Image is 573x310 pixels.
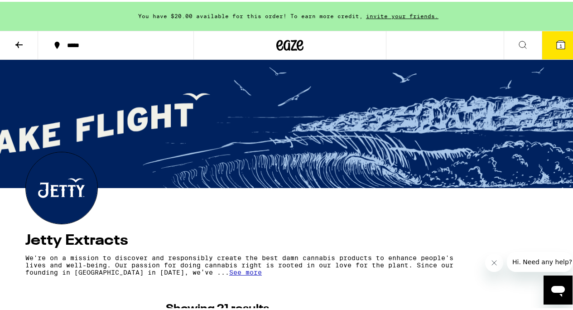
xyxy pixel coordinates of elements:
[229,267,262,274] span: See more
[544,274,573,303] iframe: Button to launch messaging window
[559,41,562,47] span: 1
[25,232,554,246] h4: Jetty Extracts
[26,150,97,222] img: Jetty Extracts logo
[485,252,503,270] iframe: Close message
[138,11,363,17] span: You have $20.00 available for this order! To earn more credit,
[25,252,475,274] p: We're on a mission to discover and responsibly create the best damn cannabis products to enhance ...
[507,250,573,270] iframe: Message from company
[363,11,442,17] span: invite your friends.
